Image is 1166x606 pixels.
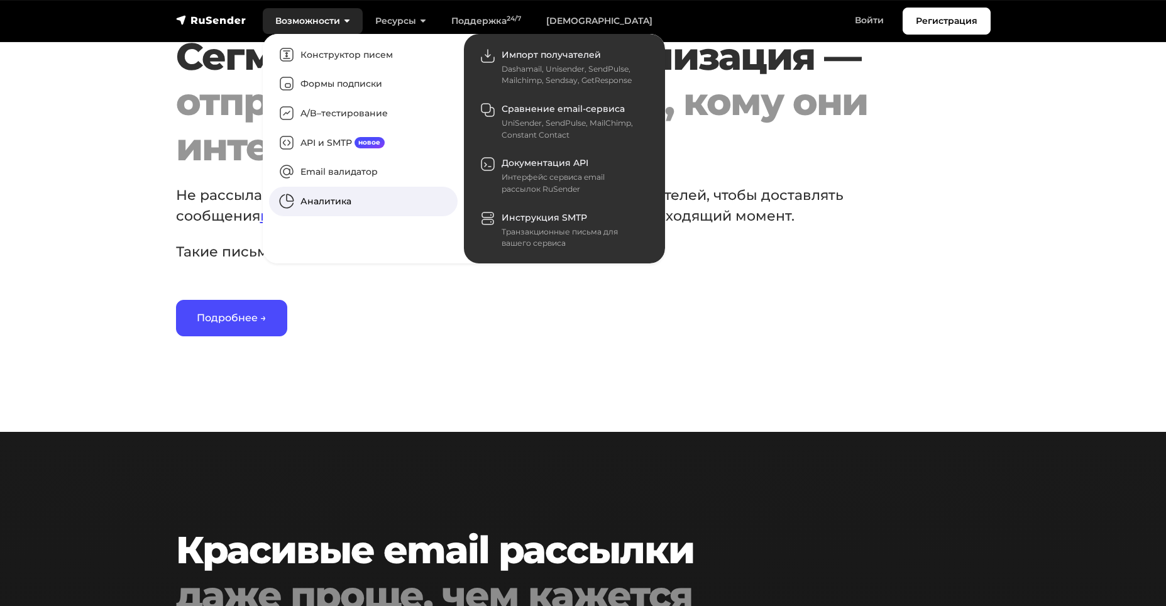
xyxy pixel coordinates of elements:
[534,8,665,34] a: [DEMOGRAPHIC_DATA]
[470,149,659,203] a: Документация API Интерфейс сервиса email рассылок RuSender
[502,49,601,60] span: Импорт получателей
[470,94,659,148] a: Сравнение email-сервиса UniSender, SendPulse, MailChimp, Constant Contact
[502,157,588,168] span: Документация API
[502,226,644,250] div: Транзакционные письма для вашего сервиса
[269,158,458,187] a: Email валидатор
[176,14,246,26] img: RuSender
[502,172,644,195] div: Интерфейс сервиса email рассылок RuSender
[502,118,644,141] div: UniSender, SendPulse, MailChimp, Constant Contact
[507,14,521,23] sup: 24/7
[502,212,587,223] span: Инструкция SMTP
[269,70,458,99] a: Формы подписки
[470,40,659,94] a: Импорт получателей Dashamail, Unisender, SendPulse, Mailchimp, Sendsay, GetResponse
[263,8,363,34] a: Возможности
[269,40,458,70] a: Конструктор писем
[842,8,896,33] a: Войти
[363,8,439,34] a: Ресурсы
[176,185,889,226] p: Не рассылайте одно письмо всей базе. Выделяйте группы получателей, чтобы доставлять сообщения с р...
[269,128,458,158] a: API и SMTPновое
[176,34,921,170] h2: Сегментация и персонализация —
[355,137,385,148] span: новое
[176,241,889,262] p: Такие письма чаще открывают и переходят по ссылкам.
[502,103,625,114] span: Сравнение email-сервиса
[176,300,287,336] a: Подробнее →
[903,8,991,35] a: Регистрация
[269,187,458,216] a: Аналитика
[260,207,375,224] a: нужным людям
[439,8,534,34] a: Поддержка24/7
[470,203,659,257] a: Инструкция SMTP Транзакционные письма для вашего сервиса
[502,63,644,87] div: Dashamail, Unisender, SendPulse, Mailchimp, Sendsay, GetResponse
[176,79,921,170] div: отправляйте письма тем, кому они интересны!
[269,99,458,128] a: A/B–тестирование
